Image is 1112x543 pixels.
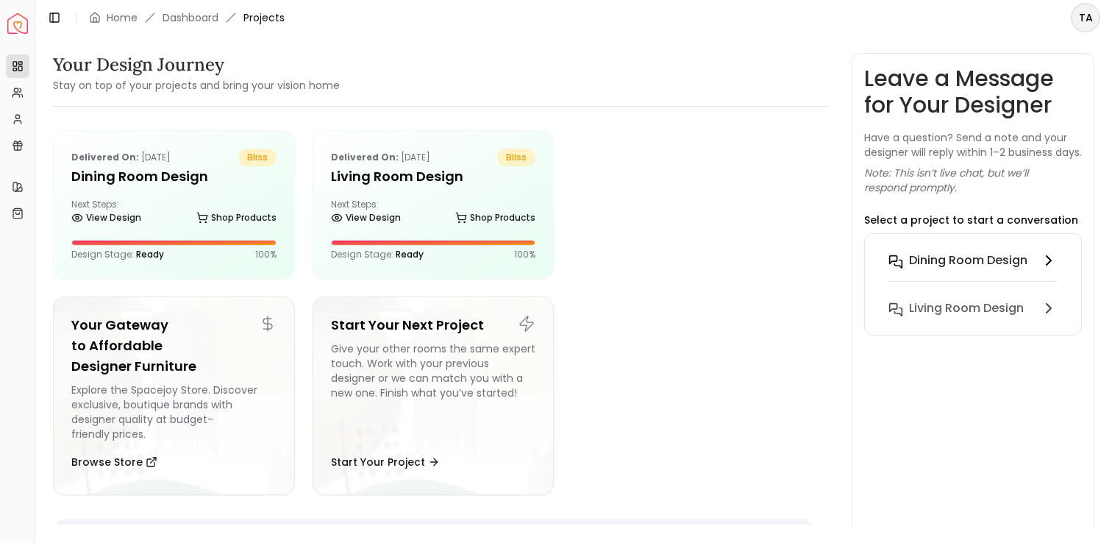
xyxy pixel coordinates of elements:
[71,383,277,441] div: Explore the Spacejoy Store. Discover exclusive, boutique brands with designer quality at budget-f...
[909,299,1024,317] h6: Living Room design
[71,151,139,163] b: Delivered on:
[1072,4,1099,31] span: TA
[331,199,536,228] div: Next Steps:
[71,315,277,377] h5: Your Gateway to Affordable Designer Furniture
[71,199,277,228] div: Next Steps:
[255,249,277,260] p: 100 %
[53,297,295,495] a: Your Gateway to Affordable Designer FurnitureExplore the Spacejoy Store. Discover exclusive, bout...
[53,78,340,93] small: Stay on top of your projects and bring your vision home
[455,207,535,228] a: Shop Products
[331,207,401,228] a: View Design
[514,249,535,260] p: 100 %
[71,207,141,228] a: View Design
[1071,3,1100,32] button: TA
[196,207,277,228] a: Shop Products
[331,447,440,477] button: Start Your Project
[331,151,399,163] b: Delivered on:
[864,166,1082,195] p: Note: This isn’t live chat, but we’ll respond promptly.
[331,341,536,441] div: Give your other rooms the same expert touch. Work with your previous designer or we can match you...
[331,149,430,166] p: [DATE]
[877,246,1069,294] button: Dining Room design
[497,149,535,166] span: bliss
[89,10,285,25] nav: breadcrumb
[53,53,340,77] h3: Your Design Journey
[396,248,424,260] span: Ready
[71,447,157,477] button: Browse Store
[7,13,28,34] img: Spacejoy Logo
[864,65,1082,118] h3: Leave a Message for Your Designer
[238,149,277,166] span: bliss
[71,166,277,187] h5: Dining Room design
[864,213,1078,227] p: Select a project to start a conversation
[331,249,424,260] p: Design Stage:
[909,252,1027,269] h6: Dining Room design
[136,248,164,260] span: Ready
[163,10,218,25] a: Dashboard
[313,297,555,495] a: Start Your Next ProjectGive your other rooms the same expert touch. Work with your previous desig...
[877,294,1069,323] button: Living Room design
[71,149,171,166] p: [DATE]
[107,10,138,25] a: Home
[864,130,1082,160] p: Have a question? Send a note and your designer will reply within 1–2 business days.
[331,166,536,187] h5: Living Room design
[7,13,28,34] a: Spacejoy
[331,315,536,336] h5: Start Your Next Project
[243,10,285,25] span: Projects
[71,249,164,260] p: Design Stage:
